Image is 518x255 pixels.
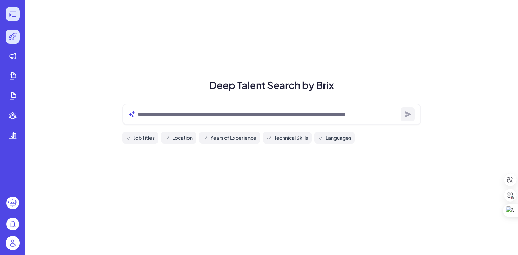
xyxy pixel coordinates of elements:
[274,134,308,141] span: Technical Skills
[114,78,430,93] h1: Deep Talent Search by Brix
[326,134,351,141] span: Languages
[134,134,155,141] span: Job Titles
[210,134,257,141] span: Years of Experience
[6,236,20,250] img: user_logo.png
[172,134,193,141] span: Location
